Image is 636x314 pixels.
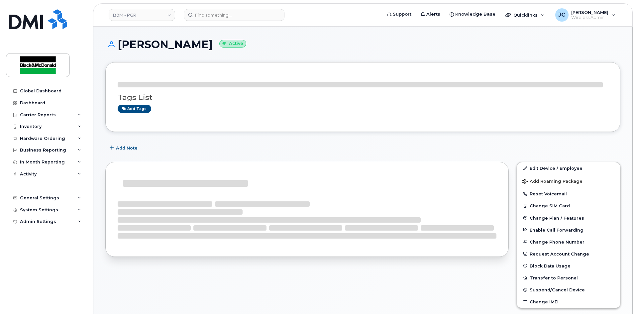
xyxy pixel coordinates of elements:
[118,93,608,102] h3: Tags List
[517,224,620,236] button: Enable Call Forwarding
[517,236,620,248] button: Change Phone Number
[517,296,620,308] button: Change IMEI
[517,248,620,260] button: Request Account Change
[530,227,583,232] span: Enable Call Forwarding
[517,260,620,272] button: Block Data Usage
[517,212,620,224] button: Change Plan / Features
[105,39,620,50] h1: [PERSON_NAME]
[517,272,620,284] button: Transfer to Personal
[530,287,585,292] span: Suspend/Cancel Device
[517,200,620,212] button: Change SIM Card
[530,215,584,220] span: Change Plan / Features
[517,174,620,188] button: Add Roaming Package
[105,142,143,154] button: Add Note
[517,284,620,296] button: Suspend/Cancel Device
[517,162,620,174] a: Edit Device / Employee
[219,40,246,48] small: Active
[116,145,138,151] span: Add Note
[517,188,620,200] button: Reset Voicemail
[118,105,151,113] a: Add tags
[522,179,583,185] span: Add Roaming Package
